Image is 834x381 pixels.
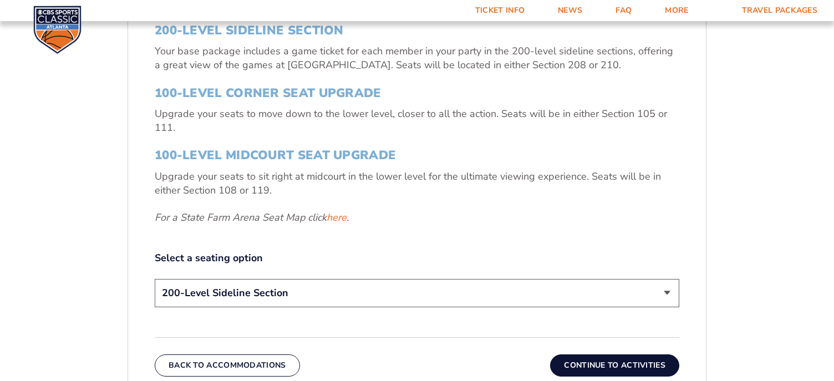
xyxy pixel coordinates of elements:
[33,6,82,54] img: CBS Sports Classic
[155,44,679,72] p: Your base package includes a game ticket for each member in your party in the 200-level sideline ...
[550,354,679,377] button: Continue To Activities
[155,107,679,135] p: Upgrade your seats to move down to the lower level, closer to all the action. Seats will be in ei...
[155,23,679,38] h3: 200-Level Sideline Section
[155,148,679,162] h3: 100-Level Midcourt Seat Upgrade
[155,354,300,377] button: Back To Accommodations
[155,170,679,197] p: Upgrade your seats to sit right at midcourt in the lower level for the ultimate viewing experienc...
[155,211,349,224] em: For a State Farm Arena Seat Map click .
[327,211,347,225] a: here
[155,86,679,100] h3: 100-Level Corner Seat Upgrade
[155,251,679,265] label: Select a seating option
